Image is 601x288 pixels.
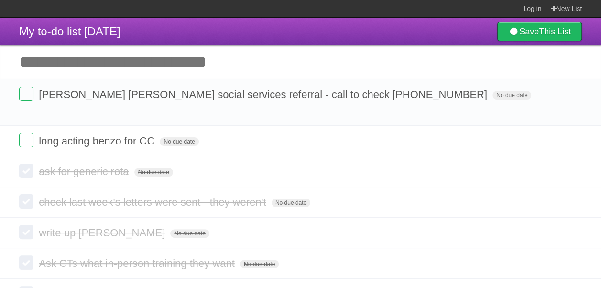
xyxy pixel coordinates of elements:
label: Done [19,225,33,239]
span: write up [PERSON_NAME] [39,227,167,239]
label: Done [19,164,33,178]
label: Done [19,87,33,101]
span: No due date [160,137,198,146]
span: No due date [170,229,209,238]
span: No due date [272,199,310,207]
span: [PERSON_NAME] [PERSON_NAME] social services referral - call to check [PHONE_NUMBER] [39,89,490,100]
span: No due date [240,260,279,268]
span: No due date [134,168,173,177]
label: Done [19,255,33,270]
label: Done [19,194,33,209]
span: long acting benzo for CC [39,135,157,147]
a: SaveThis List [497,22,582,41]
span: No due date [492,91,531,100]
span: ask for generic rota [39,166,131,177]
label: Done [19,133,33,147]
b: This List [539,27,571,36]
span: check last week's letters were sent - they weren't [39,196,268,208]
span: My to-do list [DATE] [19,25,120,38]
span: Ask CTs what in-person training they want [39,257,237,269]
